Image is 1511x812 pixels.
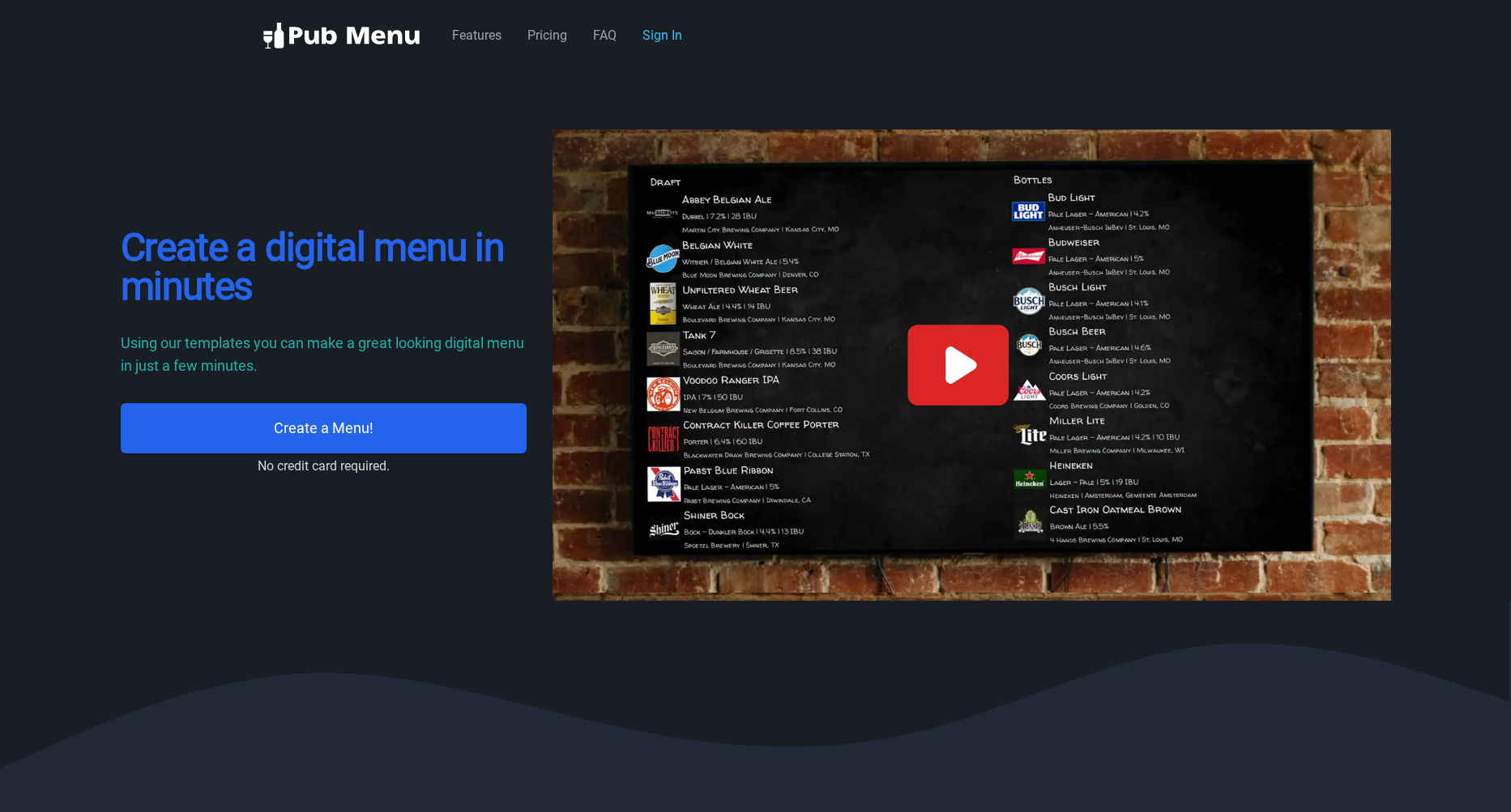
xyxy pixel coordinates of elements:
[263,19,1248,52] nav: Global
[263,23,420,49] img: logo
[452,28,502,43] a: Features
[593,28,617,43] a: FAQ
[121,224,504,309] span: Create a digital menu in minutes
[527,28,567,43] a: Pricing
[642,28,682,43] a: Sign In
[121,403,527,453] a: Create a Menu!
[121,334,524,374] span: Using our templates you can make a great looking digital menu in just a few minutes.
[258,457,390,476] div: No credit card required.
